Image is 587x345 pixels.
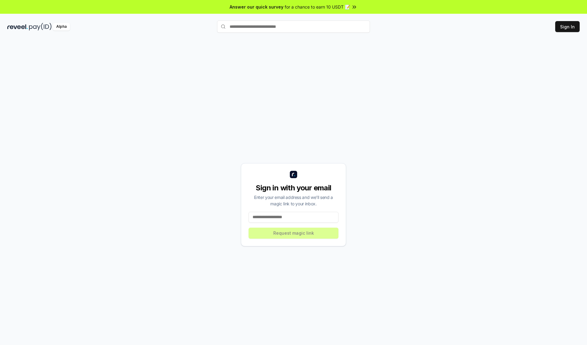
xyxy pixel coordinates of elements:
span: Answer our quick survey [230,4,283,10]
button: Sign In [555,21,580,32]
div: Enter your email address and we’ll send a magic link to your inbox. [249,194,338,207]
span: for a chance to earn 10 USDT 📝 [285,4,350,10]
div: Alpha [53,23,70,31]
img: logo_small [290,171,297,178]
img: pay_id [29,23,52,31]
img: reveel_dark [7,23,28,31]
div: Sign in with your email [249,183,338,193]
